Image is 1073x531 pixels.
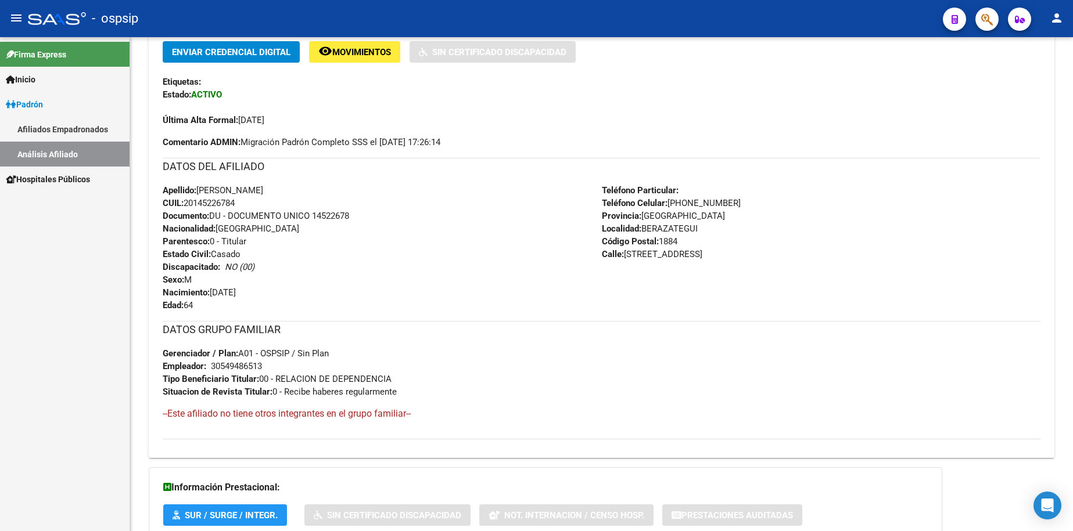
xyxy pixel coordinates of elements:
[602,185,679,196] strong: Teléfono Particular:
[602,223,698,234] span: BERAZATEGUI
[163,137,241,147] strong: Comentario ADMIN:
[602,223,641,234] strong: Localidad:
[163,223,299,234] span: [GEOGRAPHIC_DATA]
[163,386,397,397] span: 0 - Recibe haberes regularmente
[163,89,191,100] strong: Estado:
[163,300,184,310] strong: Edad:
[163,185,263,196] span: [PERSON_NAME]
[163,274,192,285] span: M
[163,115,264,125] span: [DATE]
[163,300,193,310] span: 64
[163,322,1040,338] h3: DATOS GRUPO FAMILIAR
[163,223,216,234] strong: Nacionalidad:
[602,198,741,208] span: [PHONE_NUMBER]
[1050,11,1064,25] mat-icon: person
[602,249,702,259] span: [STREET_ADDRESS]
[163,77,201,87] strong: Etiquetas:
[225,262,254,272] i: NO (00)
[662,504,802,526] button: Prestaciones Auditadas
[602,211,725,221] span: [GEOGRAPHIC_DATA]
[602,236,677,247] span: 1884
[163,115,238,125] strong: Última Alta Formal:
[6,48,66,61] span: Firma Express
[304,504,471,526] button: Sin Certificado Discapacidad
[479,504,654,526] button: Not. Internacion / Censo Hosp.
[163,236,210,247] strong: Parentesco:
[163,361,206,371] strong: Empleador:
[191,89,222,100] strong: ACTIVO
[602,211,641,221] strong: Provincia:
[163,386,272,397] strong: Situacion de Revista Titular:
[163,136,440,149] span: Migración Padrón Completo SSS el [DATE] 17:26:14
[163,479,928,496] h3: Información Prestacional:
[6,98,43,111] span: Padrón
[163,262,220,272] strong: Discapacitado:
[602,236,659,247] strong: Código Postal:
[332,47,391,57] span: Movimientos
[6,173,90,186] span: Hospitales Públicos
[211,360,262,373] div: 30549486513
[172,47,290,57] span: Enviar Credencial Digital
[163,348,238,359] strong: Gerenciador / Plan:
[163,348,329,359] span: A01 - OSPSIP / Sin Plan
[318,44,332,58] mat-icon: remove_red_eye
[163,274,184,285] strong: Sexo:
[432,47,566,57] span: Sin Certificado Discapacidad
[681,510,793,521] span: Prestaciones Auditadas
[602,249,624,259] strong: Calle:
[309,41,400,63] button: Movimientos
[9,11,23,25] mat-icon: menu
[163,198,184,208] strong: CUIL:
[163,374,392,384] span: 00 - RELACION DE DEPENDENCIA
[504,510,644,521] span: Not. Internacion / Censo Hosp.
[163,185,196,196] strong: Apellido:
[163,41,300,63] button: Enviar Credencial Digital
[163,287,210,298] strong: Nacimiento:
[602,198,668,208] strong: Teléfono Celular:
[163,504,287,526] button: SUR / SURGE / INTEGR.
[185,510,278,521] span: SUR / SURGE / INTEGR.
[92,6,138,31] span: - ospsip
[327,510,461,521] span: Sin Certificado Discapacidad
[163,211,349,221] span: DU - DOCUMENTO UNICO 14522678
[163,249,241,259] span: Casado
[6,73,35,86] span: Inicio
[1033,492,1061,519] div: Open Intercom Messenger
[410,41,576,63] button: Sin Certificado Discapacidad
[163,236,246,247] span: 0 - Titular
[163,374,259,384] strong: Tipo Beneficiario Titular:
[163,211,209,221] strong: Documento:
[163,158,1040,175] h3: DATOS DEL AFILIADO
[163,249,211,259] strong: Estado Civil:
[163,407,1040,420] h4: --Este afiliado no tiene otros integrantes en el grupo familiar--
[163,287,236,298] span: [DATE]
[163,198,235,208] span: 20145226784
